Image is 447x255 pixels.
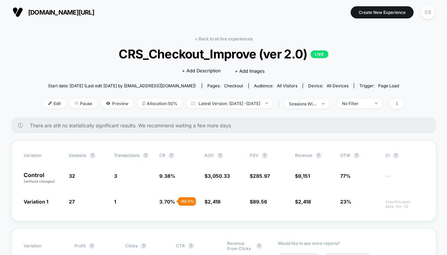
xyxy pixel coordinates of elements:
span: CTR [176,243,185,248]
span: --- [385,174,424,184]
span: $ [295,173,310,179]
button: ? [354,153,359,158]
button: ? [90,153,95,158]
span: 2,418 [298,199,311,205]
img: rebalance [142,102,145,105]
span: + Add Description [182,67,221,74]
span: 23% [340,199,351,205]
span: All Visitors [277,83,297,88]
button: ? [262,153,268,158]
span: Device: [303,83,354,88]
span: 32 [69,173,75,179]
img: calendar [191,102,195,105]
span: Latest Version: [DATE] - [DATE] [186,99,273,108]
button: ? [316,153,321,158]
span: checkout [224,83,243,88]
span: PSV [250,153,258,158]
span: 27 [69,199,75,205]
span: Sessions [69,153,86,158]
button: ? [217,153,223,158]
span: 1 [114,199,116,205]
div: No Filter [342,101,370,106]
span: Preview [101,99,134,108]
span: Variation [24,153,62,158]
span: [DOMAIN_NAME][URL] [28,9,94,16]
span: Variation 1 [24,199,48,205]
span: Page Load [378,83,399,88]
button: ? [393,153,399,158]
span: + Add Images [235,68,265,74]
span: There are still no statistically significant results. We recommend waiting a few more days [30,122,422,128]
span: $ [250,199,267,205]
p: Would like to see more reports? [278,241,424,246]
span: Revenue [295,153,312,158]
span: 3,050.33 [208,173,230,179]
button: ? [89,243,95,249]
span: Pause [70,99,97,108]
span: Profit [74,243,86,248]
span: Variation [24,241,62,251]
div: - 60.5 % [178,197,196,206]
span: all devices [327,83,349,88]
div: Audience: [254,83,297,88]
a: < Back to all live experiences [195,36,253,41]
button: ? [143,153,149,158]
div: CS [421,6,434,19]
span: 77% [340,173,351,179]
span: (without changes) [24,179,55,183]
div: Trigger: [359,83,399,88]
span: AOV [205,153,214,158]
span: 3.70 % [159,199,175,205]
button: CS [419,5,437,19]
button: ? [169,153,174,158]
span: Allocation: 50% [137,99,183,108]
span: $ [205,173,230,179]
span: 9,151 [298,173,310,179]
div: sessions with impression [289,101,317,106]
span: Revenue From Clicks [227,241,253,251]
span: CI [385,153,424,158]
button: ? [256,243,262,249]
span: OTW [340,153,378,158]
span: Start date: [DATE] (Last edit [DATE] by [EMAIL_ADDRESS][DOMAIN_NAME]) [48,83,196,88]
span: $ [295,199,311,205]
span: Transactions [114,153,139,158]
span: 2,418 [208,199,221,205]
span: 89.56 [253,199,267,205]
img: edit [48,102,52,105]
span: CRS_Checkout_Improve (ver 2.0) [61,47,386,61]
p: Control [24,172,62,184]
span: 285.97 [253,173,270,179]
button: ? [141,243,146,249]
img: end [322,103,325,104]
button: [DOMAIN_NAME][URL] [10,7,96,18]
button: Create New Experience [351,6,414,18]
img: Visually logo [13,7,23,17]
span: Clicks [125,243,137,248]
span: CR [159,153,165,158]
div: Pages: [207,83,243,88]
span: $ [205,199,221,205]
span: Edit [43,99,66,108]
img: end [265,103,268,104]
img: end [75,102,78,105]
button: ? [188,243,194,249]
span: Insufficient data for CI [385,200,424,209]
span: | [277,99,284,109]
span: 9.38 % [159,173,175,179]
p: LIVE [311,50,328,58]
img: end [375,103,377,104]
span: $ [250,173,270,179]
span: 3 [114,173,117,179]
